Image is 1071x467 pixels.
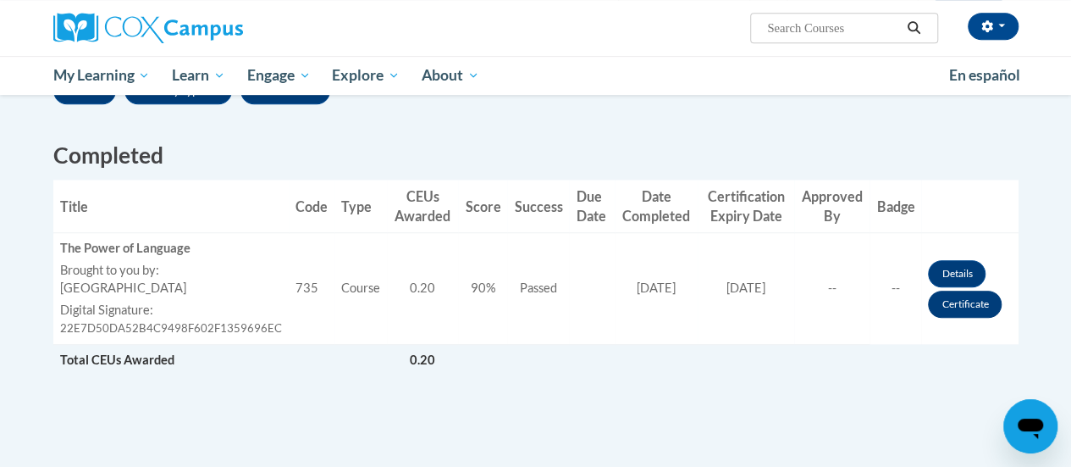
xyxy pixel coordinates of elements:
th: Actions [921,180,1018,233]
th: Code [289,180,334,233]
a: Details button [928,260,985,287]
td: -- [794,233,870,345]
td: 0.20 [387,344,459,375]
a: Cox Campus [53,13,358,43]
a: Learn [161,56,236,95]
a: My Learning [42,56,162,95]
div: 0.20 [394,280,452,297]
label: Brought to you by: [60,262,282,280]
a: En español [938,58,1031,93]
img: Cox Campus [53,13,243,43]
iframe: Button to launch messaging window [1003,399,1057,453]
th: Type [334,180,387,233]
button: Search [901,18,926,38]
span: Engage [247,65,311,86]
th: Badge [869,180,921,233]
span: 90% [470,281,495,295]
div: Main menu [41,56,1031,95]
span: [GEOGRAPHIC_DATA] [60,281,186,295]
th: CEUs Awarded [387,180,459,233]
th: Date Completed [615,180,698,233]
td: Course [334,233,387,345]
th: Success [507,180,569,233]
a: Explore [321,56,411,95]
td: Actions [921,233,1018,345]
label: Digital Signature: [60,302,282,320]
th: Approved By [794,180,870,233]
button: Account Settings [968,13,1019,40]
th: Score [458,180,507,233]
span: [DATE] [726,281,765,295]
div: The Power of Language [60,240,282,258]
h2: Completed [53,140,1019,171]
th: Due Date [569,180,614,233]
a: Engage [236,56,322,95]
a: Certificate [928,291,1002,318]
td: Passed [507,233,569,345]
th: Title [53,180,289,233]
span: Learn [172,65,225,86]
span: En español [949,66,1020,84]
span: My Learning [52,65,150,86]
a: About [411,56,490,95]
td: -- [869,233,921,345]
span: Total CEUs Awarded [60,353,174,367]
th: Certification Expiry Date [698,180,793,233]
span: [DATE] [637,281,676,295]
input: Search Courses [765,18,901,38]
span: Explore [332,65,400,86]
span: About [422,65,479,86]
td: 735 [289,233,334,345]
span: 22E7D50DA52B4C9498F602F1359696EC [60,321,282,335]
td: Actions [794,344,870,375]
